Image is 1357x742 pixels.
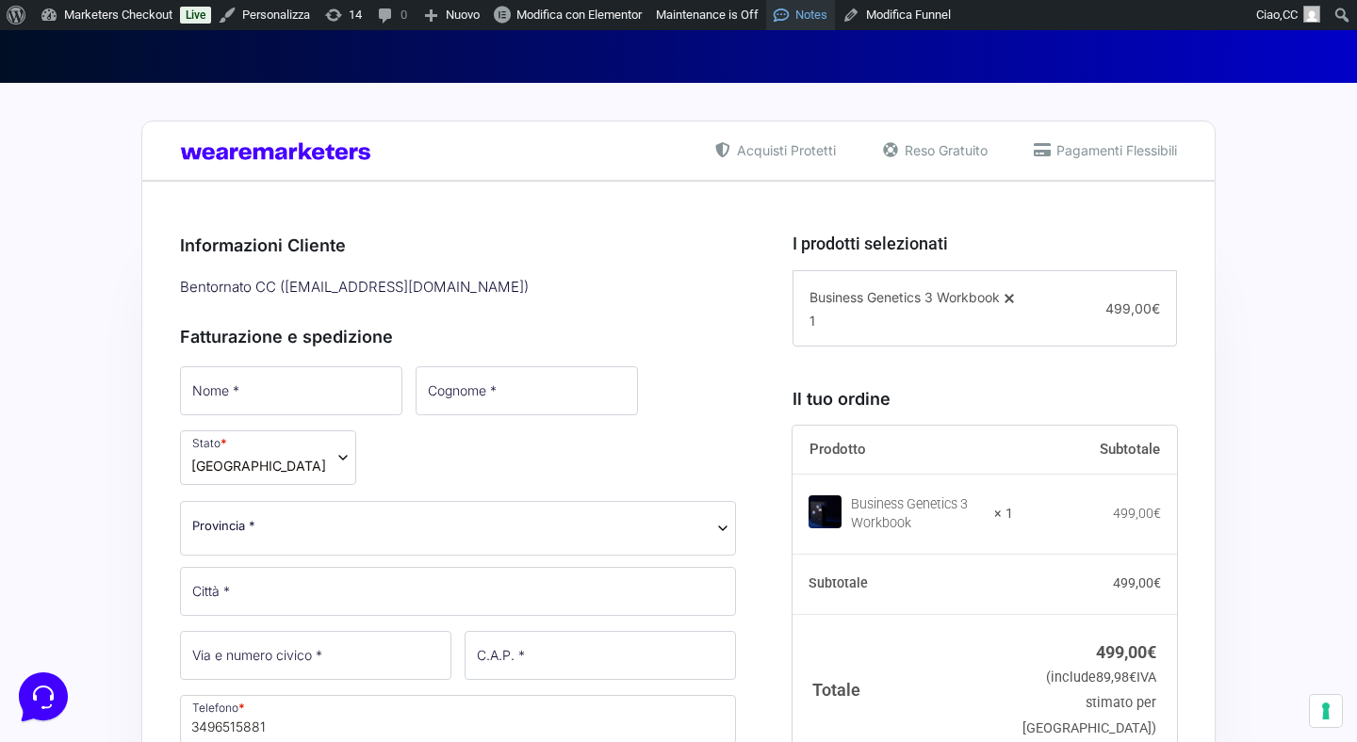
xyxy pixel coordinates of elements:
[15,15,317,45] h2: Ciao da Marketers 👋
[1105,300,1160,316] span: 499,00
[192,516,255,536] span: Provincia *
[793,386,1177,411] h3: Il tuo ordine
[465,631,736,680] input: C.A.P. *
[1283,8,1298,22] span: CC
[123,169,278,185] span: Inizia una conversazione
[42,274,308,293] input: Cerca un articolo...
[793,426,1014,475] th: Prodotto
[163,595,214,612] p: Messaggi
[1153,506,1161,521] span: €
[60,105,98,143] img: dark
[30,158,347,196] button: Inizia una conversazione
[809,495,842,528] img: Business Genetics 3 Workbook
[180,501,736,556] span: Provincia
[1129,669,1136,686] span: €
[15,669,72,725] iframe: Customerly Messenger Launcher
[732,140,836,160] span: Acquisti Protetti
[180,7,211,24] a: Live
[290,595,318,612] p: Aiuto
[201,234,347,249] a: Apri Centro Assistenza
[416,366,638,415] input: Cognome *
[1113,506,1161,521] bdi: 499,00
[180,233,736,258] h3: Informazioni Cliente
[180,430,356,485] span: Stato
[15,569,131,612] button: Home
[1096,642,1156,662] bdi: 499,00
[1096,669,1136,686] span: 89,98
[1152,300,1160,316] span: €
[246,569,362,612] button: Aiuto
[1022,669,1156,736] small: (include IVA stimato per [GEOGRAPHIC_DATA])
[30,234,147,249] span: Trova una risposta
[131,569,247,612] button: Messaggi
[994,505,1013,524] strong: × 1
[809,289,1000,305] span: Business Genetics 3 Workbook
[90,105,128,143] img: dark
[1013,426,1177,475] th: Subtotale
[30,75,160,90] span: Le tue conversazioni
[793,554,1014,614] th: Subtotale
[809,313,815,329] span: 1
[1147,642,1156,662] span: €
[516,8,642,22] span: Modifica con Elementor
[180,631,451,680] input: Via e numero civico *
[1310,695,1342,727] button: Le tue preferenze relative al consenso per le tecnologie di tracciamento
[30,105,68,143] img: dark
[1113,575,1161,590] bdi: 499,00
[1153,575,1161,590] span: €
[793,231,1177,256] h3: I prodotti selezionati
[180,366,402,415] input: Nome *
[851,495,983,533] div: Business Genetics 3 Workbook
[57,595,89,612] p: Home
[180,324,736,349] h3: Fatturazione e spedizione
[173,272,743,303] div: Bentornato CC ( [EMAIL_ADDRESS][DOMAIN_NAME] )
[900,140,988,160] span: Reso Gratuito
[191,456,326,476] span: Italia
[180,567,736,616] input: Città *
[1052,140,1177,160] span: Pagamenti Flessibili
